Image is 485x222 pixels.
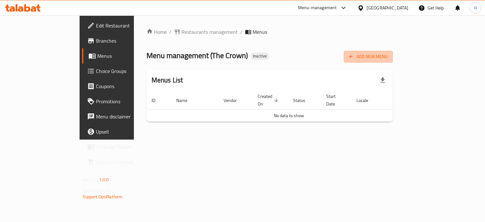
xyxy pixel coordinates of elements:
nav: breadcrumb [147,28,393,36]
span: 1.0.0 [99,176,109,184]
span: Menu disclaimer [96,113,156,120]
span: Version: [83,176,98,184]
a: Upsell [82,124,161,139]
span: Menus [253,28,267,36]
span: Grocery Checklist [96,158,156,166]
span: Menus [97,52,156,60]
a: Promotions [82,94,161,109]
span: Start Date [326,93,344,108]
a: Grocery Checklist [82,154,161,170]
span: Menu management ( The Crown ) [147,48,248,63]
h2: Menus List [152,75,183,85]
a: Edit Restaurant [82,18,161,33]
span: Restaurants management [182,28,238,36]
button: Add New Menu [344,51,393,63]
span: Coupons [96,82,156,90]
span: Add New Menu [349,53,388,61]
span: Get support on: [83,186,112,195]
a: Coverage Report [82,139,161,154]
span: Edit Restaurant [96,22,156,29]
span: No data to show [274,111,304,120]
span: H [474,4,477,11]
span: Upsell [96,128,156,135]
span: Vendor [224,97,245,104]
li: / [240,28,242,36]
div: Export file [375,73,390,88]
span: Inactive [250,53,269,59]
span: Coverage Report [96,143,156,151]
div: [GEOGRAPHIC_DATA] [367,4,408,11]
span: Status [293,97,314,104]
a: Choice Groups [82,63,161,79]
div: Inactive [250,52,269,60]
a: Support.OpsPlatform [83,193,123,201]
span: ID [152,97,164,104]
span: Choice Groups [96,67,156,75]
span: Locale [356,97,376,104]
a: Coupons [82,79,161,94]
a: Branches [82,33,161,48]
th: Actions [384,91,431,110]
a: Menu disclaimer [82,109,161,124]
span: Created On [258,93,280,108]
span: Promotions [96,98,156,105]
table: enhanced table [147,91,431,122]
a: Menus [82,48,161,63]
span: Branches [96,37,156,45]
li: / [169,28,171,36]
a: Restaurants management [174,28,238,36]
div: Menu-management [298,4,337,12]
span: Name [176,97,195,104]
